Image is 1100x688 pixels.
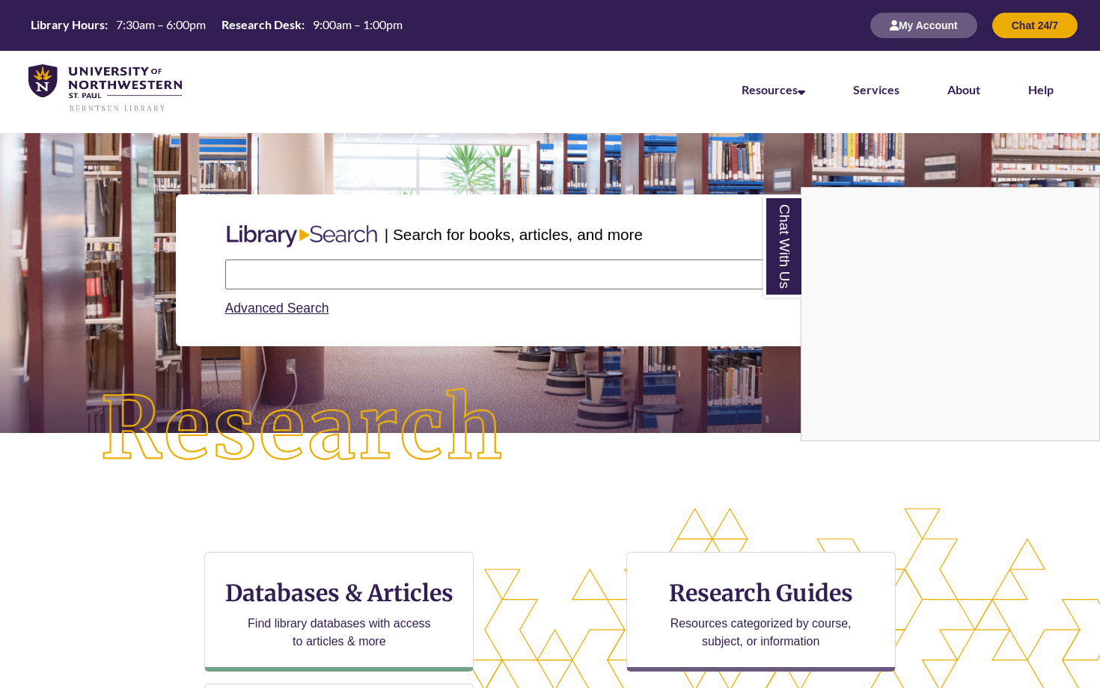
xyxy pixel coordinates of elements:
[947,82,980,96] a: About
[801,187,1100,441] div: Chat With Us
[801,188,1099,440] iframe: Chat Widget
[853,82,899,96] a: Services
[28,64,182,113] img: UNWSP Library Logo
[742,82,805,96] a: Resources
[1028,82,1054,96] a: Help
[763,195,801,298] a: Chat With Us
